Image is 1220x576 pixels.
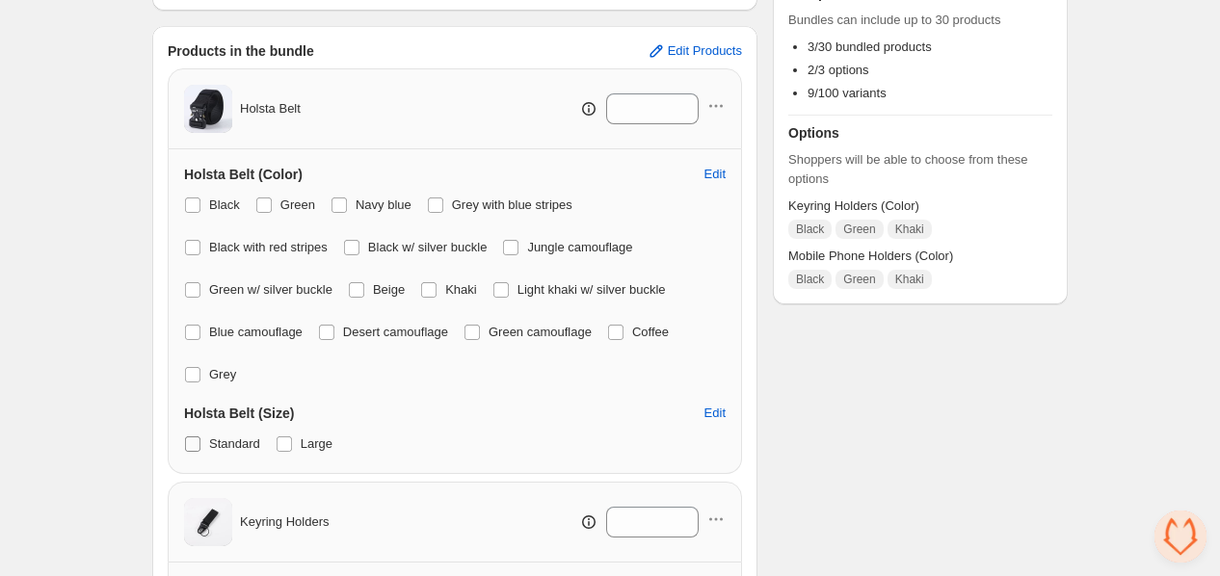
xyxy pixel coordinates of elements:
button: Edit [693,159,737,190]
span: Khaki [895,272,924,287]
h3: Holsta Belt (Color) [184,165,303,184]
span: Green w/ silver buckle [209,282,332,297]
span: Desert camouflage [343,325,448,339]
img: Keyring Holders [184,498,232,546]
span: Grey with blue stripes [452,197,572,212]
span: Edit Products [668,43,742,59]
span: Edit [704,406,726,421]
button: Edit [693,398,737,429]
span: Green [843,222,875,237]
span: Black [796,272,824,287]
span: Black with red stripes [209,240,328,254]
span: 3/30 bundled products [808,39,932,54]
span: Beige [373,282,405,297]
span: Edit [704,167,726,182]
span: Coffee [632,325,669,339]
span: Jungle camouflage [527,240,632,254]
span: Mobile Phone Holders (Color) [788,247,1052,266]
span: Navy blue [356,197,411,212]
div: Open chat [1154,511,1207,563]
span: Shoppers will be able to choose from these options [788,150,1052,189]
span: Green camouflage [489,325,592,339]
span: Khaki [895,222,924,237]
span: Green [843,272,875,287]
h3: Options [788,123,1052,143]
h3: Holsta Belt (Size) [184,404,294,423]
span: Black [796,222,824,237]
span: Large [301,436,332,451]
button: Edit Products [635,36,754,66]
span: Grey [209,367,236,381]
span: Holsta Belt [240,99,301,118]
img: Holsta Belt [184,85,232,133]
span: Black w/ silver buckle [368,240,488,254]
span: Keyring Holders [240,512,330,532]
span: Khaki [445,282,477,297]
span: Standard [209,436,260,451]
span: Light khaki w/ silver buckle [517,282,666,297]
span: Blue camouflage [209,325,303,339]
span: 9/100 variants [808,86,887,100]
h3: Products in the bundle [168,41,314,61]
span: Keyring Holders (Color) [788,196,1052,216]
span: Bundles can include up to 30 products [788,11,1052,30]
span: 2/3 options [808,63,869,77]
span: Black [209,197,240,212]
span: Green [280,197,315,212]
